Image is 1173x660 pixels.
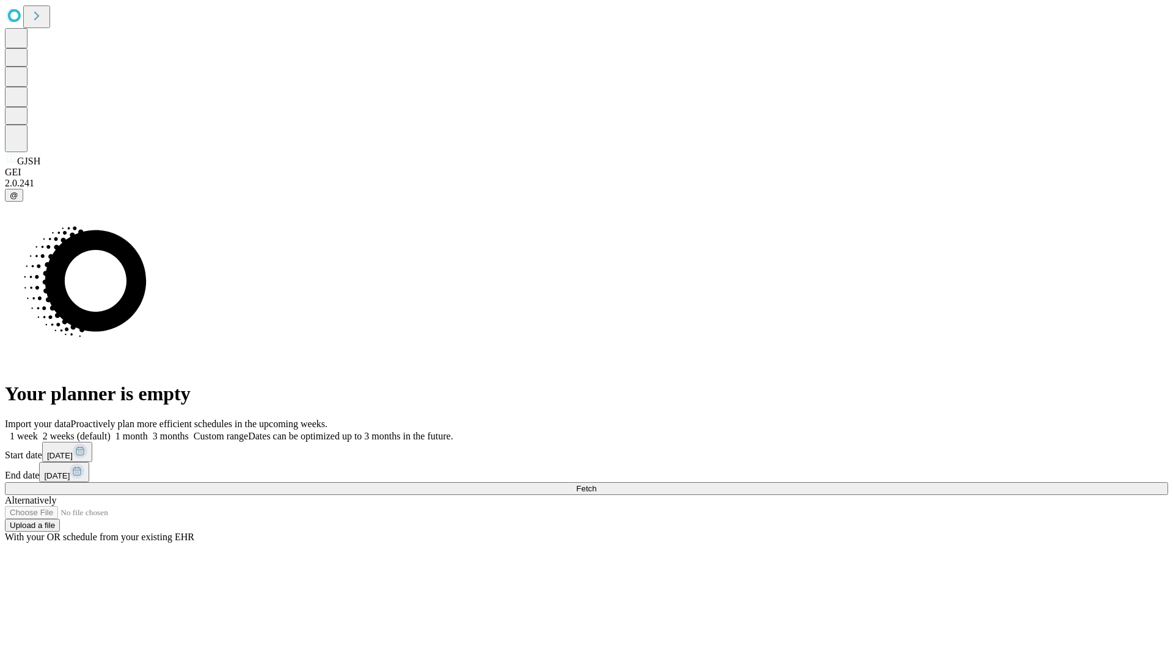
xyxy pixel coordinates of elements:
span: 3 months [153,431,189,441]
button: @ [5,189,23,202]
span: @ [10,191,18,200]
div: 2.0.241 [5,178,1168,189]
span: Import your data [5,419,71,429]
span: 1 week [10,431,38,441]
button: Fetch [5,482,1168,495]
span: 1 month [115,431,148,441]
span: Custom range [194,431,248,441]
span: 2 weeks (default) [43,431,111,441]
span: Dates can be optimized up to 3 months in the future. [248,431,453,441]
span: With your OR schedule from your existing EHR [5,532,194,542]
div: Start date [5,442,1168,462]
button: [DATE] [42,442,92,462]
div: GEI [5,167,1168,178]
span: Fetch [576,484,596,493]
button: Upload a file [5,519,60,532]
span: GJSH [17,156,40,166]
span: Proactively plan more efficient schedules in the upcoming weeks. [71,419,327,429]
button: [DATE] [39,462,89,482]
span: [DATE] [44,471,70,480]
span: [DATE] [47,451,73,460]
div: End date [5,462,1168,482]
h1: Your planner is empty [5,383,1168,405]
span: Alternatively [5,495,56,505]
